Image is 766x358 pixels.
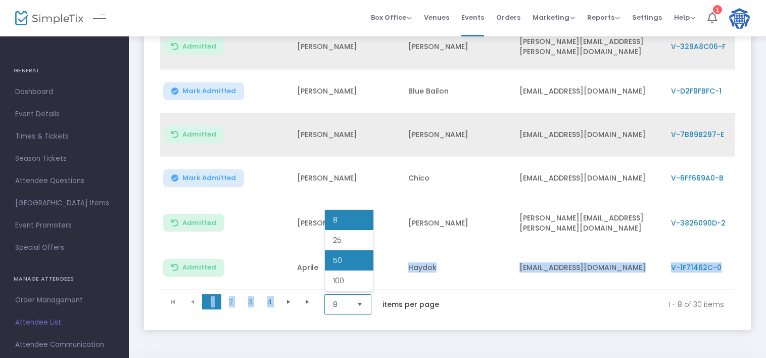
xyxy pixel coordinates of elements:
span: Dashboard [15,85,114,99]
td: Chico [402,157,513,200]
span: Go to the next page [279,294,298,309]
td: [PERSON_NAME] [402,24,513,70]
td: [PERSON_NAME][EMAIL_ADDRESS][PERSON_NAME][DOMAIN_NAME] [513,200,665,246]
button: Admitted [163,214,224,232]
span: Venues [424,5,449,30]
span: Attendee Communication [15,338,114,351]
td: Haydok [402,246,513,290]
span: 8 [333,215,338,225]
span: Order Management [15,294,114,307]
td: [PERSON_NAME] [291,24,402,70]
h4: MANAGE ATTENDEES [14,269,115,289]
span: Marketing [533,13,575,22]
label: items per page [382,299,439,309]
span: 50 [333,255,342,265]
kendo-pager-info: 1 - 8 of 30 items [460,294,724,315]
span: Help [674,13,695,22]
td: Blue Bailon [402,70,513,113]
td: [EMAIL_ADDRESS][DOMAIN_NAME] [513,113,665,157]
td: [EMAIL_ADDRESS][DOMAIN_NAME] [513,157,665,200]
span: V-329A8C06-F [671,41,726,52]
span: Reports [587,13,620,22]
span: Admitted [182,263,216,272]
span: Special Offers [15,241,114,254]
span: 100 [333,276,344,286]
span: [GEOGRAPHIC_DATA] Items [15,197,114,210]
div: 1 [713,5,722,14]
td: [PERSON_NAME] [402,200,513,246]
span: Page 2 [221,294,241,309]
span: V-6FF669A0-B [671,173,724,183]
span: Attendee List [15,316,114,329]
span: Times & Tickets [15,130,114,143]
span: Attendee Questions [15,174,114,188]
td: [PERSON_NAME] [402,113,513,157]
td: [EMAIL_ADDRESS][DOMAIN_NAME] [513,70,665,113]
span: Page 3 [241,294,260,309]
td: [PERSON_NAME] [291,113,402,157]
span: Go to the next page [284,298,293,306]
span: Events [461,5,484,30]
span: V-1F71462C-0 [671,262,722,273]
h4: GENERAL [14,61,115,81]
span: Admitted [182,42,216,51]
button: Mark Admitted [163,169,244,187]
span: 8 [333,299,349,309]
span: 25 [333,235,342,245]
span: Mark Admitted [182,174,236,182]
td: [PERSON_NAME] [291,200,402,246]
span: V-D2F9FBFC-1 [671,86,722,96]
span: Admitted [182,130,216,139]
td: [PERSON_NAME][EMAIL_ADDRESS][PERSON_NAME][DOMAIN_NAME] [513,24,665,70]
span: Admitted [182,219,216,227]
span: Event Promoters [15,219,114,232]
td: [EMAIL_ADDRESS][DOMAIN_NAME] [513,246,665,290]
td: [PERSON_NAME] [291,157,402,200]
span: Orders [496,5,520,30]
span: Go to the last page [298,294,317,309]
span: Go to the last page [304,298,312,306]
span: Box Office [371,13,412,22]
td: Aprile [291,246,402,290]
button: Admitted [163,259,224,277]
button: Admitted [163,37,224,55]
button: Mark Admitted [163,82,244,100]
span: Mark Admitted [182,87,236,95]
span: Season Tickets [15,152,114,165]
span: V-3826090D-2 [671,218,726,228]
span: Page 4 [260,294,279,309]
span: V-7B89B297-E [671,129,724,140]
span: Event Details [15,108,114,121]
td: [PERSON_NAME] [291,70,402,113]
span: Settings [632,5,662,30]
button: Select [353,295,367,314]
span: Page 1 [202,294,221,309]
button: Admitted [163,126,224,144]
